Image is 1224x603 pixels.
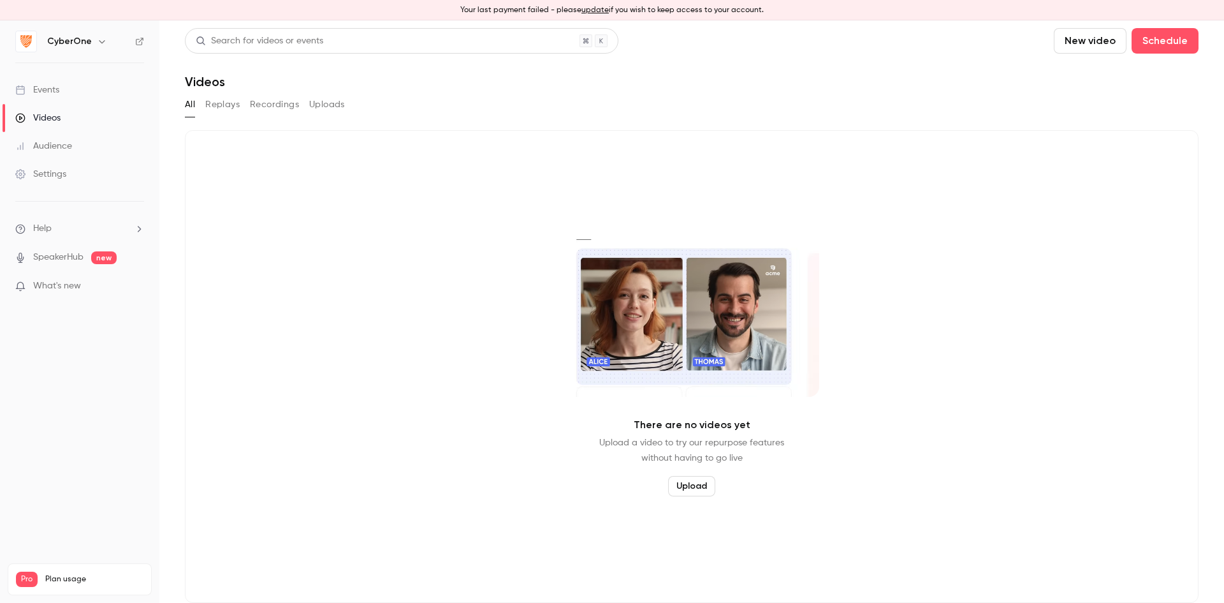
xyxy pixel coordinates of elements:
[45,574,143,584] span: Plan usage
[129,281,144,292] iframe: Noticeable Trigger
[1132,28,1198,54] button: Schedule
[634,417,750,433] p: There are no videos yet
[33,279,81,293] span: What's new
[15,222,144,235] li: help-dropdown-opener
[196,34,323,48] div: Search for videos or events
[16,31,36,52] img: CyberOne
[91,251,117,264] span: new
[16,572,38,587] span: Pro
[460,4,764,16] p: Your last payment failed - please if you wish to keep access to your account.
[15,140,72,153] div: Audience
[15,112,61,124] div: Videos
[15,84,59,96] div: Events
[15,168,66,181] div: Settings
[185,94,195,115] button: All
[581,4,609,16] button: update
[205,94,240,115] button: Replays
[33,251,84,264] a: SpeakerHub
[47,35,92,48] h6: CyberOne
[33,222,52,235] span: Help
[250,94,299,115] button: Recordings
[309,94,345,115] button: Uploads
[185,74,225,89] h1: Videos
[599,435,784,466] p: Upload a video to try our repurpose features without having to go live
[185,28,1198,595] section: Videos
[668,476,715,496] button: Upload
[1054,28,1126,54] button: New video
